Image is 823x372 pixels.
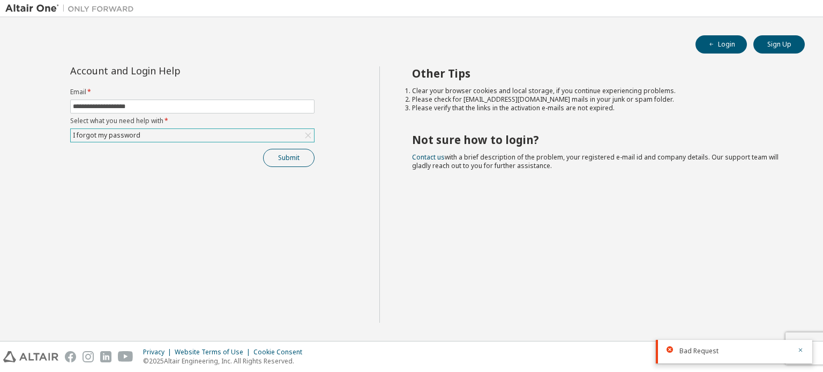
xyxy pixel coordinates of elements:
[70,88,315,96] label: Email
[695,35,747,54] button: Login
[71,130,142,141] div: I forgot my password
[100,351,111,362] img: linkedin.svg
[3,351,58,362] img: altair_logo.svg
[412,95,786,104] li: Please check for [EMAIL_ADDRESS][DOMAIN_NAME] mails in your junk or spam folder.
[679,347,719,355] span: Bad Request
[412,66,786,80] h2: Other Tips
[412,133,786,147] h2: Not sure how to login?
[65,351,76,362] img: facebook.svg
[143,356,309,366] p: © 2025 Altair Engineering, Inc. All Rights Reserved.
[412,104,786,112] li: Please verify that the links in the activation e-mails are not expired.
[71,129,314,142] div: I forgot my password
[253,348,309,356] div: Cookie Consent
[143,348,175,356] div: Privacy
[118,351,133,362] img: youtube.svg
[412,87,786,95] li: Clear your browser cookies and local storage, if you continue experiencing problems.
[412,153,779,170] span: with a brief description of the problem, your registered e-mail id and company details. Our suppo...
[412,153,445,162] a: Contact us
[753,35,805,54] button: Sign Up
[70,117,315,125] label: Select what you need help with
[175,348,253,356] div: Website Terms of Use
[83,351,94,362] img: instagram.svg
[70,66,266,75] div: Account and Login Help
[5,3,139,14] img: Altair One
[263,149,315,167] button: Submit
